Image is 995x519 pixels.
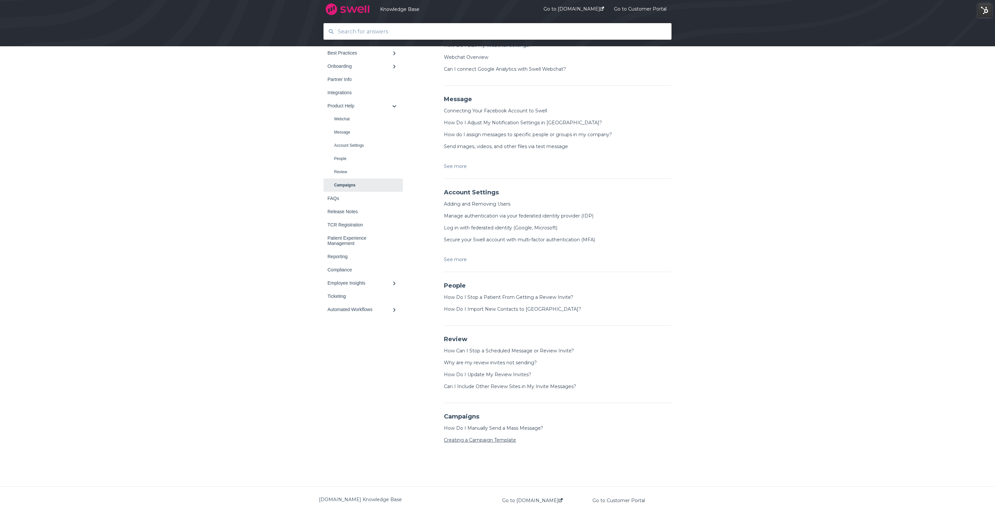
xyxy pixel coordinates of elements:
a: Creating a Campaign Template [444,437,516,443]
a: People [324,152,403,165]
a: Best Practices [324,46,403,60]
div: Ticketing [327,294,392,299]
a: FAQs [324,192,403,205]
a: See more [444,256,467,263]
input: Search for answers [334,24,662,39]
a: TCR Registration [324,218,403,231]
a: Onboarding [324,60,403,73]
a: Automated Workflows [324,303,403,316]
a: Adding and Removing Users [444,201,510,207]
a: How Do I Stop a Patient From Getting a Review Invite? [444,294,573,300]
a: How Can I Stop a Scheduled Message or Review Invite? [444,348,574,354]
a: Release Notes [324,205,403,218]
a: Send images, videos, and other files via text message [444,143,568,149]
a: Can I connect Google Analytics with Swell Webchat? [444,66,566,72]
a: Compliance [324,263,403,276]
div: Automated Workflows [327,307,392,312]
a: Manage authentication via your federated identity provider (IDP) [444,213,593,219]
a: Message [324,126,403,139]
a: Employee Insights [324,276,403,290]
h4: Account Settings [444,188,671,197]
a: Go to Customer Portal [592,498,645,503]
a: Knowledge Base [380,6,524,12]
a: How do I assign messages to specific people or groups in my company? [444,132,612,138]
h4: People [444,281,671,290]
a: Can I Include Other Review Sites in My Invite Messages? [444,383,576,389]
img: company logo [324,1,371,18]
a: Ticketing [324,290,403,303]
a: Partner Info [324,73,403,86]
a: Connecting Your Facebook Account to Swell [444,108,547,114]
a: Webchat Overview [444,54,488,60]
a: How Do I Update My Review Invites? [444,372,531,378]
a: Secure your Swell account with multi-factor authentication (MFA) [444,237,595,243]
div: Partner Info [327,77,392,82]
div: Compliance [327,267,392,272]
div: FAQs [327,196,392,201]
a: Log in with federated identity (Google, Microsoft) [444,225,557,231]
a: Product Help [324,99,403,112]
div: [DOMAIN_NAME] Knowledge Base [319,496,497,503]
img: HubSpot Tools Menu Toggle [978,3,992,17]
a: Go to [DOMAIN_NAME] [502,498,563,503]
a: Webchat [324,112,403,126]
a: See more [444,162,467,170]
a: How Do I Import New Contacts to [GEOGRAPHIC_DATA]? [444,306,581,312]
h4: Message [444,95,671,103]
div: Employee Insights [327,280,392,286]
div: TCR Registration [327,222,392,227]
a: Campaigns [324,179,403,192]
div: Best Practices [327,50,392,56]
a: Account Settings [324,139,403,152]
a: Review [324,165,403,179]
div: Product Help [327,103,392,108]
a: Integrations [324,86,403,99]
h4: Campaigns [444,412,671,421]
a: Reporting [324,250,403,263]
a: How Do I Adjust My Notification Settings in [GEOGRAPHIC_DATA]? [444,120,602,126]
div: Release Notes [327,209,392,214]
a: Patient Experience Management [324,231,403,250]
div: Reporting [327,254,392,259]
a: Why are my review invites not sending? [444,360,537,366]
a: How Do I Manually Send a Mass Message? [444,425,543,431]
h4: Review [444,335,671,343]
div: Integrations [327,90,392,95]
div: Patient Experience Management [327,235,392,246]
div: Onboarding [327,63,392,69]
